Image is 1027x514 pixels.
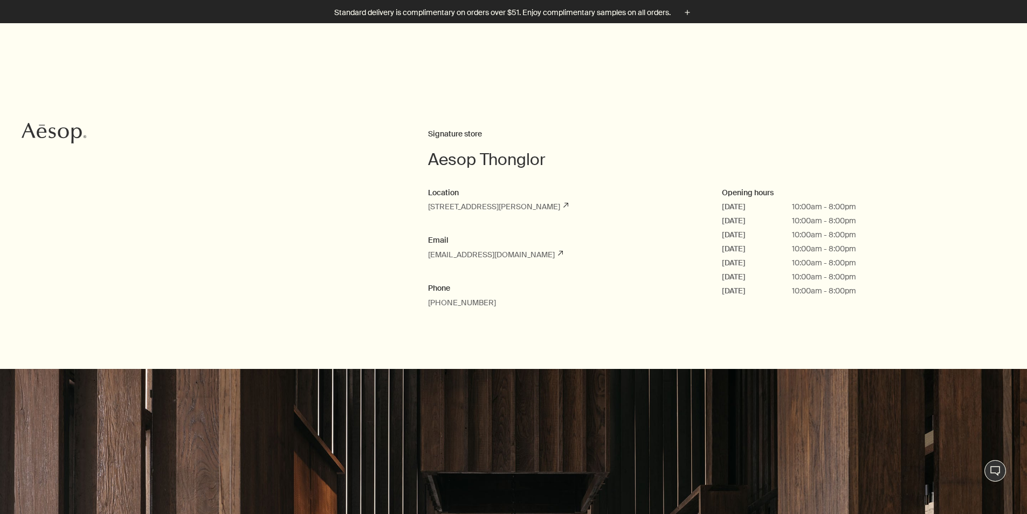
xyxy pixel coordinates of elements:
h2: Signature store [428,128,1016,141]
h1: Aesop Thonglor [428,149,1016,170]
span: [DATE] [722,285,792,297]
span: 10:00am - 8:00pm [792,215,856,227]
span: [DATE] [722,243,792,255]
p: Standard delivery is complimentary on orders over $51. Enjoy complimentary samples on all orders. [334,7,671,18]
button: Standard delivery is complimentary on orders over $51. Enjoy complimentary samples on all orders. [334,6,693,19]
span: [DATE] [722,229,792,241]
a: [PHONE_NUMBER] [428,298,496,307]
span: [DATE] [722,271,792,283]
span: [DATE] [722,215,792,227]
span: [DATE] [722,257,792,269]
h2: Phone [428,282,701,295]
span: 10:00am - 8:00pm [792,229,856,241]
h2: Opening hours [722,187,995,200]
span: 10:00am - 8:00pm [792,201,856,213]
span: 10:00am - 8:00pm [792,285,856,297]
span: 10:00am - 8:00pm [792,257,856,269]
a: Aesop [19,120,89,149]
h2: Location [428,187,701,200]
span: [DATE] [722,201,792,213]
span: 10:00am - 8:00pm [792,243,856,255]
h2: Email [428,234,701,247]
a: [EMAIL_ADDRESS][DOMAIN_NAME] [428,250,563,259]
a: [STREET_ADDRESS][PERSON_NAME] [428,202,568,211]
button: Live Assistance [984,460,1006,482]
span: 10:00am - 8:00pm [792,271,856,283]
svg: Aesop [22,122,86,144]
